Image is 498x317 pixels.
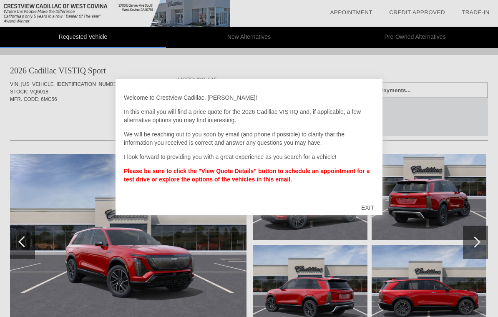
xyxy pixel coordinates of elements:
a: Appointment [330,9,372,15]
a: Trade-In [462,9,490,15]
div: EXIT [353,195,382,220]
a: Credit Approved [389,9,445,15]
strong: Please be sure to click the "View Quote Details" button to schedule an appointment for a test dri... [124,168,370,183]
p: I look forward to providing you with a great experience as you search for a vehicle! [124,153,374,161]
p: We will be reaching out to you soon by email (and phone if possible) to clarify that the informat... [124,130,374,147]
p: In this email you will find a price quote for the 2026 Cadillac VISTIQ and, if applicable, a few ... [124,108,374,124]
p: Welcome to Crestview Cadillac, [PERSON_NAME]! [124,93,374,102]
